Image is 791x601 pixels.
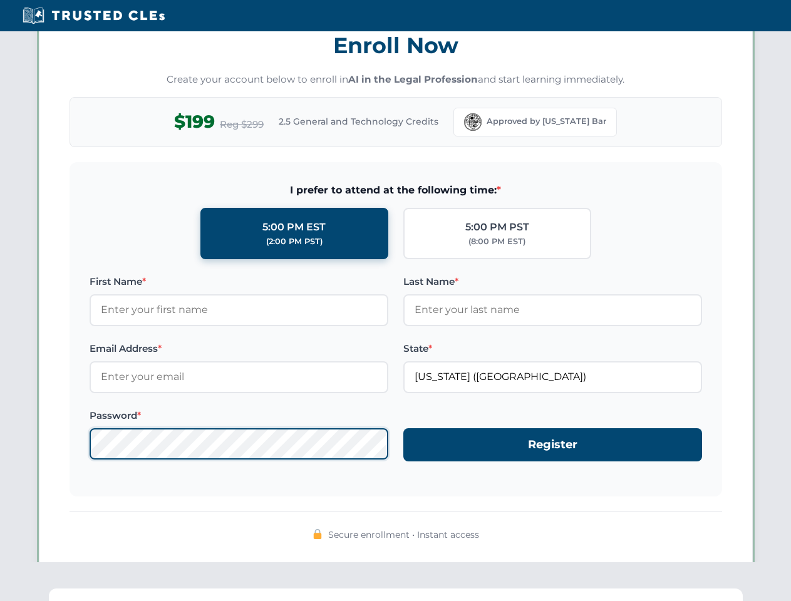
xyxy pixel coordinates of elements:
[19,6,168,25] img: Trusted CLEs
[70,26,722,65] h3: Enroll Now
[90,182,702,198] span: I prefer to attend at the following time:
[174,108,215,136] span: $199
[90,361,388,393] input: Enter your email
[403,428,702,461] button: Register
[487,115,606,128] span: Approved by [US_STATE] Bar
[262,219,326,235] div: 5:00 PM EST
[465,219,529,235] div: 5:00 PM PST
[220,117,264,132] span: Reg $299
[328,528,479,542] span: Secure enrollment • Instant access
[90,294,388,326] input: Enter your first name
[90,341,388,356] label: Email Address
[348,73,478,85] strong: AI in the Legal Profession
[90,274,388,289] label: First Name
[464,113,482,131] img: Florida Bar
[403,294,702,326] input: Enter your last name
[403,274,702,289] label: Last Name
[313,529,323,539] img: 🔒
[70,73,722,87] p: Create your account below to enroll in and start learning immediately.
[468,235,525,248] div: (8:00 PM EST)
[266,235,323,248] div: (2:00 PM PST)
[279,115,438,128] span: 2.5 General and Technology Credits
[403,341,702,356] label: State
[90,408,388,423] label: Password
[403,361,702,393] input: Florida (FL)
